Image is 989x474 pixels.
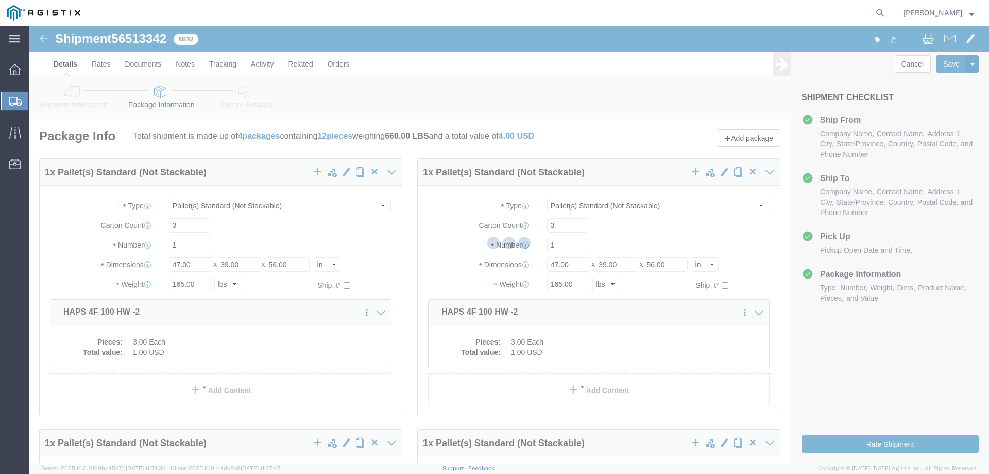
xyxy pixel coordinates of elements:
a: Support [442,465,468,471]
img: logo [7,5,80,21]
span: Billy Lo [903,7,962,19]
a: Feedback [468,465,494,471]
span: Copyright © [DATE]-[DATE] Agistix Inc., All Rights Reserved [818,464,977,473]
span: [DATE] 11:54:36 [126,465,166,471]
span: [DATE] 11:37:47 [241,465,281,471]
button: [PERSON_NAME] [903,7,975,19]
span: Client: 2025.16.0-b4dc8a9 [170,465,281,471]
span: Server: 2025.16.0-21b0bc45e7b [41,465,166,471]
